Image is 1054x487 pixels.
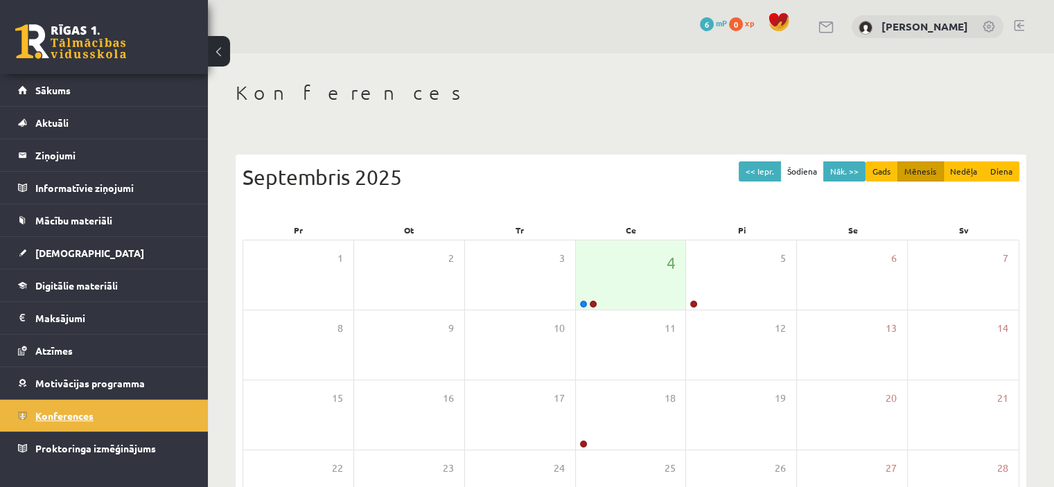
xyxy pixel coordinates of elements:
[866,161,898,181] button: Gads
[464,220,575,240] div: Tr
[448,321,454,336] span: 9
[35,302,191,334] legend: Maksājumi
[332,461,343,476] span: 22
[559,251,565,266] span: 3
[18,335,191,366] a: Atzīmes
[337,321,343,336] span: 8
[18,432,191,464] a: Proktoringa izmēģinājums
[35,116,69,129] span: Aktuāli
[997,391,1008,406] span: 21
[983,161,1019,181] button: Diena
[798,220,908,240] div: Se
[236,81,1026,105] h1: Konferences
[664,391,675,406] span: 18
[897,161,944,181] button: Mēnesis
[18,269,191,301] a: Digitālie materiāli
[891,251,897,266] span: 6
[775,461,786,476] span: 26
[745,17,754,28] span: xp
[554,461,565,476] span: 24
[859,21,872,35] img: Kristīne Saulīte
[716,17,727,28] span: mP
[687,220,798,240] div: Pi
[554,391,565,406] span: 17
[18,367,191,399] a: Motivācijas programma
[666,251,675,274] span: 4
[775,321,786,336] span: 12
[35,442,156,454] span: Proktoringa izmēģinājums
[18,400,191,432] a: Konferences
[1003,251,1008,266] span: 7
[443,461,454,476] span: 23
[700,17,727,28] a: 6 mP
[35,377,145,389] span: Motivācijas programma
[353,220,464,240] div: Ot
[332,391,343,406] span: 15
[337,251,343,266] span: 1
[881,19,968,33] a: [PERSON_NAME]
[886,321,897,336] span: 13
[908,220,1019,240] div: Sv
[15,24,126,59] a: Rīgas 1. Tālmācības vidusskola
[35,344,73,357] span: Atzīmes
[775,391,786,406] span: 19
[18,237,191,269] a: [DEMOGRAPHIC_DATA]
[700,17,714,31] span: 6
[35,214,112,227] span: Mācību materiāli
[243,161,1019,193] div: Septembris 2025
[739,161,781,181] button: << Iepr.
[448,251,454,266] span: 2
[943,161,984,181] button: Nedēļa
[554,321,565,336] span: 10
[886,461,897,476] span: 27
[18,74,191,106] a: Sākums
[575,220,686,240] div: Ce
[729,17,761,28] a: 0 xp
[35,139,191,171] legend: Ziņojumi
[729,17,743,31] span: 0
[997,461,1008,476] span: 28
[35,409,94,422] span: Konferences
[18,172,191,204] a: Informatīvie ziņojumi
[780,161,824,181] button: Šodiena
[35,279,118,292] span: Digitālie materiāli
[886,391,897,406] span: 20
[443,391,454,406] span: 16
[823,161,866,181] button: Nāk. >>
[664,321,675,336] span: 11
[664,461,675,476] span: 25
[18,302,191,334] a: Maksājumi
[18,107,191,139] a: Aktuāli
[18,204,191,236] a: Mācību materiāli
[35,172,191,204] legend: Informatīvie ziņojumi
[997,321,1008,336] span: 14
[35,247,144,259] span: [DEMOGRAPHIC_DATA]
[243,220,353,240] div: Pr
[35,84,71,96] span: Sākums
[780,251,786,266] span: 5
[18,139,191,171] a: Ziņojumi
